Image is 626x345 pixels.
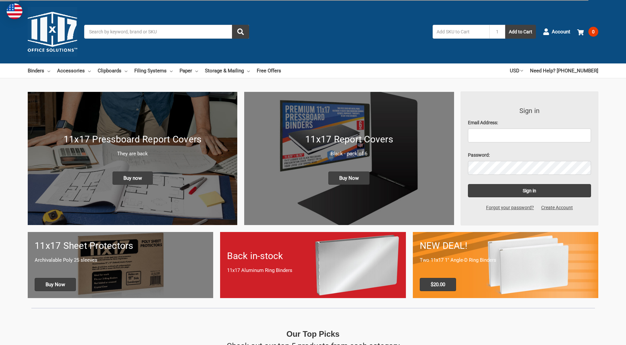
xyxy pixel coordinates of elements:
[505,25,536,39] button: Add to Cart
[588,27,598,37] span: 0
[538,204,577,211] a: Create Account
[468,152,591,159] label: Password:
[134,63,173,78] a: Filing Systems
[328,172,370,185] span: Buy Now
[35,278,76,291] span: Buy Now
[28,92,237,225] img: New 11x17 Pressboard Binders
[420,239,591,253] h1: NEW DEAL!
[205,63,250,78] a: Storage & Mailing
[251,133,447,146] h1: 11x17 Report Covers
[35,150,230,158] p: They are back
[220,232,406,298] a: Back in-stock 11x17 Aluminum Ring Binders
[543,23,570,40] a: Account
[35,239,206,253] h1: 11x17 Sheet Protectors
[180,63,198,78] a: Paper
[420,278,456,291] span: $20.00
[35,256,206,264] p: Archivalable Poly 25 sleeves
[28,7,77,57] img: 11x17.com
[244,92,454,225] a: 11x17 Report Covers 11x17 Report Covers Black - pack of 6 Buy Now
[257,63,281,78] a: Free Offers
[530,63,598,78] a: Need Help? [PHONE_NUMBER]
[227,267,399,274] p: 11x17 Aluminum Ring Binders
[510,63,523,78] a: USD
[413,232,598,298] a: 11x17 Binder 2-pack only $20.00 NEW DEAL! Two 11x17 1" Angle-D Ring Binders $20.00
[28,232,213,298] a: 11x17 sheet protectors 11x17 Sheet Protectors Archivalable Poly 25 sleeves Buy Now
[482,204,538,211] a: Forgot your password?
[28,63,50,78] a: Binders
[113,172,153,185] span: Buy now
[35,133,230,146] h1: 11x17 Pressboard Report Covers
[57,63,91,78] a: Accessories
[552,28,570,36] span: Account
[227,249,399,263] h1: Back in-stock
[468,119,591,126] label: Email Address:
[244,92,454,225] img: 11x17 Report Covers
[251,150,447,158] p: Black - pack of 6
[286,328,340,340] p: Our Top Picks
[28,92,237,225] a: New 11x17 Pressboard Binders 11x17 Pressboard Report Covers They are back Buy now
[7,3,22,19] img: duty and tax information for United States
[468,106,591,116] h3: Sign in
[420,256,591,264] p: Two 11x17 1" Angle-D Ring Binders
[577,23,598,40] a: 0
[468,184,591,197] input: Sign in
[84,25,249,39] input: Search by keyword, brand or SKU
[98,63,127,78] a: Clipboards
[433,25,489,39] input: Add SKU to Cart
